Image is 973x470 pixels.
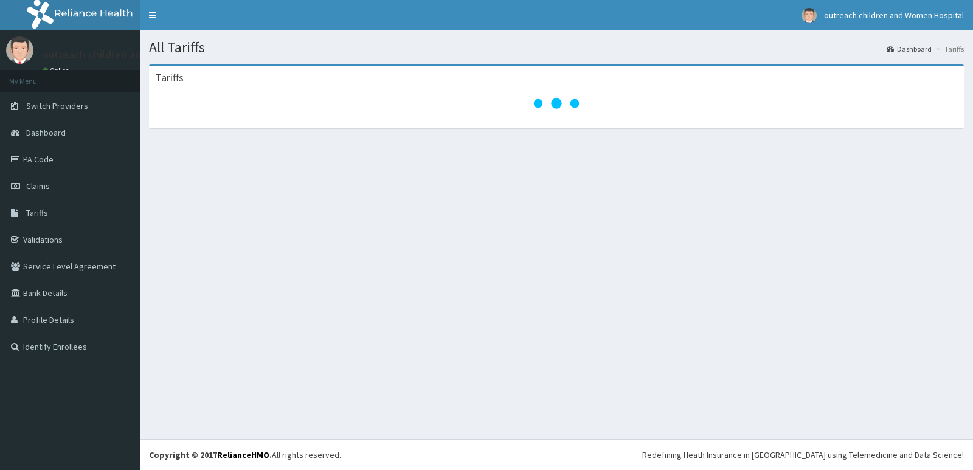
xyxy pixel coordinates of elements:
[43,49,227,60] p: outreach children and Women Hospital
[6,36,33,64] img: User Image
[824,10,964,21] span: outreach children and Women Hospital
[149,449,272,460] strong: Copyright © 2017 .
[26,181,50,192] span: Claims
[155,72,184,83] h3: Tariffs
[532,79,581,128] svg: audio-loading
[933,44,964,54] li: Tariffs
[26,127,66,138] span: Dashboard
[149,40,964,55] h1: All Tariffs
[43,66,72,75] a: Online
[887,44,932,54] a: Dashboard
[217,449,269,460] a: RelianceHMO
[140,439,973,470] footer: All rights reserved.
[802,8,817,23] img: User Image
[26,100,88,111] span: Switch Providers
[26,207,48,218] span: Tariffs
[642,449,964,461] div: Redefining Heath Insurance in [GEOGRAPHIC_DATA] using Telemedicine and Data Science!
